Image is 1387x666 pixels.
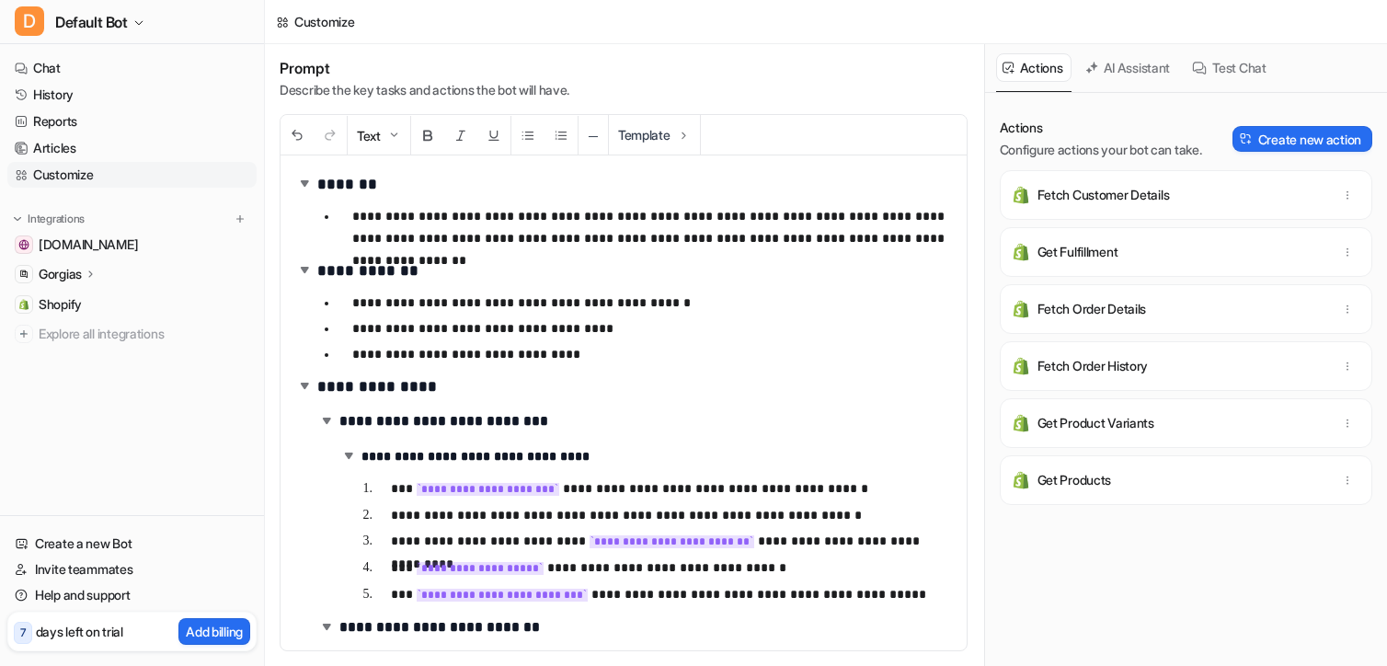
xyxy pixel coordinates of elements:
[996,53,1072,82] button: Actions
[339,446,358,465] img: expand-arrow.svg
[7,55,257,81] a: Chat
[317,617,336,636] img: expand-arrow.svg
[1037,243,1118,261] p: Get Fulfillment
[7,582,257,608] a: Help and support
[676,128,691,143] img: Template
[1037,357,1149,375] p: Fetch Order History
[281,116,314,155] button: Undo
[7,82,257,108] a: History
[1037,300,1147,318] p: Fetch Order Details
[554,128,568,143] img: Ordered List
[579,116,608,155] button: ─
[317,411,336,430] img: expand-arrow.svg
[1000,119,1202,137] p: Actions
[234,212,246,225] img: menu_add.svg
[39,235,138,254] span: [DOMAIN_NAME]
[7,162,257,188] a: Customize
[294,12,354,31] div: Customize
[323,128,338,143] img: Redo
[1012,243,1030,261] img: Get Fulfillment icon
[314,116,347,155] button: Redo
[15,6,44,36] span: D
[36,622,123,641] p: days left on trial
[7,109,257,134] a: Reports
[544,116,578,155] button: Ordered List
[18,269,29,280] img: Gorgias
[348,116,410,155] button: Text
[386,128,401,143] img: Dropdown Down Arrow
[7,292,257,317] a: ShopifyShopify
[18,299,29,310] img: Shopify
[1012,357,1030,375] img: Fetch Order History icon
[420,128,435,143] img: Bold
[295,260,314,279] img: expand-arrow.svg
[477,116,510,155] button: Underline
[1232,126,1372,152] button: Create new action
[1012,471,1030,489] img: Get Products icon
[1012,300,1030,318] img: Fetch Order Details icon
[280,81,569,99] p: Describe the key tasks and actions the bot will have.
[295,174,314,192] img: expand-arrow.svg
[1012,186,1030,204] img: Fetch Customer Details icon
[28,212,85,226] p: Integrations
[453,128,468,143] img: Italic
[39,295,82,314] span: Shopify
[1000,141,1202,159] p: Configure actions your bot can take.
[1240,132,1253,145] img: Create action
[1012,414,1030,432] img: Get Product Variants icon
[1037,186,1170,204] p: Fetch Customer Details
[411,116,444,155] button: Bold
[7,210,90,228] button: Integrations
[1037,471,1112,489] p: Get Products
[15,325,33,343] img: explore all integrations
[1186,53,1274,82] button: Test Chat
[1037,414,1154,432] p: Get Product Variants
[55,9,128,35] span: Default Bot
[39,319,249,349] span: Explore all integrations
[7,135,257,161] a: Articles
[609,115,700,155] button: Template
[290,128,304,143] img: Undo
[186,622,243,641] p: Add billing
[1079,53,1179,82] button: AI Assistant
[444,116,477,155] button: Italic
[11,212,24,225] img: expand menu
[280,59,569,77] h1: Prompt
[7,557,257,582] a: Invite teammates
[178,618,250,645] button: Add billing
[7,531,257,557] a: Create a new Bot
[295,376,314,395] img: expand-arrow.svg
[487,128,501,143] img: Underline
[511,116,544,155] button: Unordered List
[7,232,257,258] a: bentleytrike.com[DOMAIN_NAME]
[18,239,29,250] img: bentleytrike.com
[39,265,82,283] p: Gorgias
[20,625,26,641] p: 7
[521,128,535,143] img: Unordered List
[7,321,257,347] a: Explore all integrations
